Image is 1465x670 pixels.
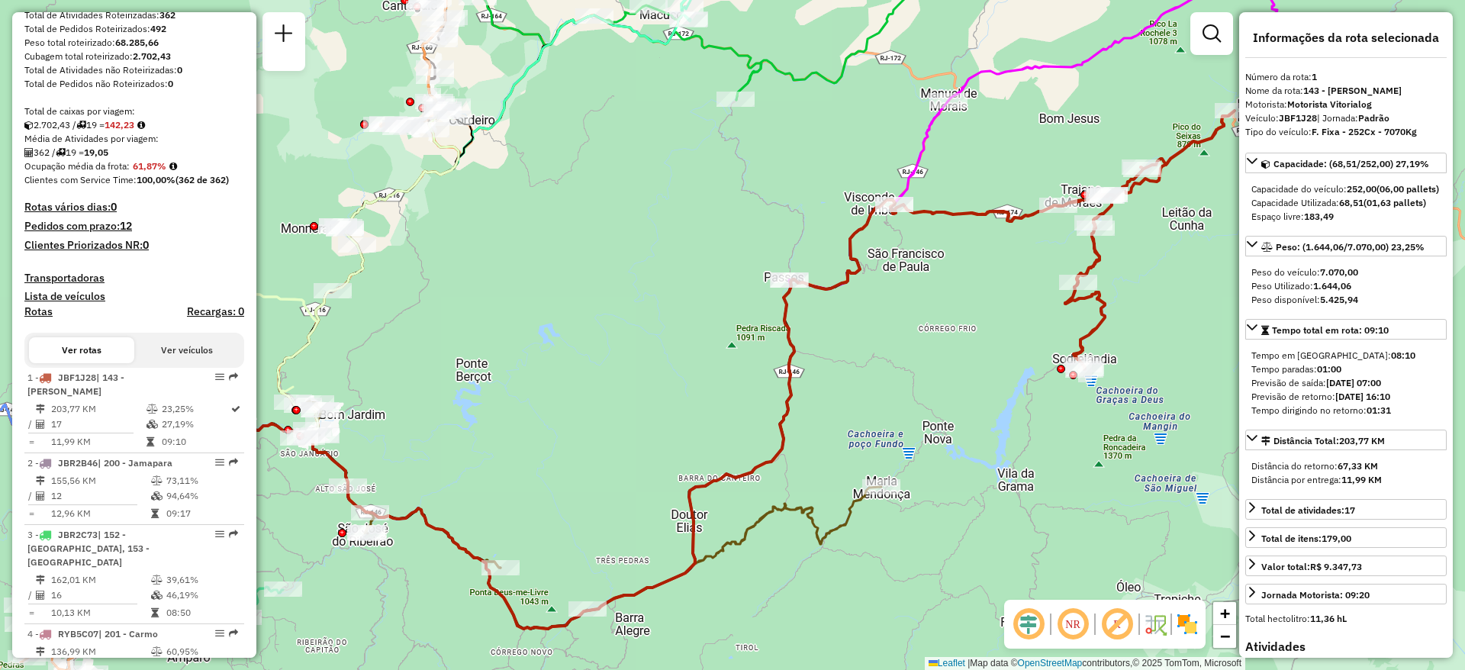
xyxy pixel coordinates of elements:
[36,575,45,585] i: Distância Total
[1261,434,1385,448] div: Distância Total:
[1261,560,1362,574] div: Valor total:
[27,372,124,397] span: | 143 - [PERSON_NAME]
[24,36,244,50] div: Peso total roteirizado:
[133,50,171,62] strong: 2.702,43
[1367,404,1391,416] strong: 01:31
[1251,376,1441,390] div: Previsão de saída:
[27,506,35,521] td: =
[1251,279,1441,293] div: Peso Utilizado:
[27,488,35,504] td: /
[58,529,98,540] span: JBR2C73
[168,78,173,89] strong: 0
[1251,210,1441,224] div: Espaço livre:
[161,434,230,449] td: 09:10
[1245,98,1447,111] div: Motorista:
[1245,612,1447,626] div: Total hectolitro:
[120,219,132,233] strong: 12
[24,132,244,146] div: Média de Atividades por viagem:
[1261,532,1351,546] div: Total de itens:
[1376,183,1439,195] strong: (06,00 pallets)
[27,605,35,620] td: =
[24,220,132,233] h4: Pedidos com prazo:
[1391,349,1415,361] strong: 08:10
[1245,236,1447,256] a: Peso: (1.644,06/7.070,00) 23,25%
[24,118,244,132] div: 2.702,43 / 19 =
[27,628,158,639] span: 4 -
[1320,294,1358,305] strong: 5.425,94
[50,572,150,588] td: 162,01 KM
[1341,474,1382,485] strong: 11,99 KM
[1054,606,1091,643] span: Ocultar NR
[151,647,163,656] i: % de utilização do peso
[1364,197,1426,208] strong: (01,63 pallets)
[1339,435,1385,446] span: 203,77 KM
[24,146,244,159] div: 362 / 19 =
[166,644,238,659] td: 60,95%
[1312,71,1317,82] strong: 1
[1261,504,1355,516] span: Total de atividades:
[1213,625,1236,648] a: Zoom out
[1099,606,1135,643] span: Exibir rótulo
[1245,125,1447,139] div: Tipo do veículo:
[36,420,45,429] i: Total de Atividades
[215,372,224,382] em: Opções
[84,147,108,158] strong: 19,05
[24,63,244,77] div: Total de Atividades não Roteirizadas:
[50,401,146,417] td: 203,77 KM
[1261,588,1370,602] div: Jornada Motorista: 09:20
[27,434,35,449] td: =
[1245,176,1447,230] div: Capacidade: (68,51/252,00) 27,19%
[50,473,150,488] td: 155,56 KM
[1143,612,1167,636] img: Fluxo de ruas
[269,18,299,53] a: Nova sessão e pesquisa
[1320,266,1358,278] strong: 7.070,00
[24,160,130,172] span: Ocupação média da frota:
[151,476,163,485] i: % de utilização do peso
[229,458,238,467] em: Rota exportada
[1245,319,1447,340] a: Tempo total em rota: 09:10
[24,174,137,185] span: Clientes com Service Time:
[229,629,238,638] em: Rota exportada
[146,420,158,429] i: % de utilização da cubagem
[27,417,35,432] td: /
[27,372,124,397] span: 1 -
[1251,266,1358,278] span: Peso do veículo:
[1251,390,1441,404] div: Previsão de retorno:
[151,491,163,501] i: % de utilização da cubagem
[24,201,244,214] h4: Rotas vários dias:
[166,506,238,521] td: 09:17
[1313,280,1351,292] strong: 1.644,06
[968,658,970,668] span: |
[1245,499,1447,520] a: Total de atividades:17
[36,591,45,600] i: Total de Atividades
[229,372,238,382] em: Rota exportada
[133,160,166,172] strong: 61,87%
[215,629,224,638] em: Opções
[36,476,45,485] i: Distância Total
[24,105,244,118] div: Total de caixas por viagem:
[1347,183,1376,195] strong: 252,00
[215,530,224,539] em: Opções
[215,458,224,467] em: Opções
[1251,473,1441,487] div: Distância por entrega:
[50,588,150,603] td: 16
[231,404,240,414] i: Rota otimizada
[1326,377,1381,388] strong: [DATE] 07:00
[1251,362,1441,376] div: Tempo paradas:
[1196,18,1227,49] a: Exibir filtros
[50,605,150,620] td: 10,13 KM
[1335,391,1390,402] strong: [DATE] 16:10
[1317,112,1389,124] span: | Jornada:
[1010,606,1047,643] span: Ocultar deslocamento
[105,119,134,130] strong: 142,23
[24,290,244,303] h4: Lista de veículos
[50,506,150,521] td: 12,96 KM
[50,434,146,449] td: 11,99 KM
[159,9,175,21] strong: 362
[24,148,34,157] i: Total de Atividades
[177,64,182,76] strong: 0
[24,50,244,63] div: Cubagem total roteirizado:
[98,457,172,469] span: | 200 - Jamapara
[24,8,244,22] div: Total de Atividades Roteirizadas:
[98,628,158,639] span: | 201 - Carmo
